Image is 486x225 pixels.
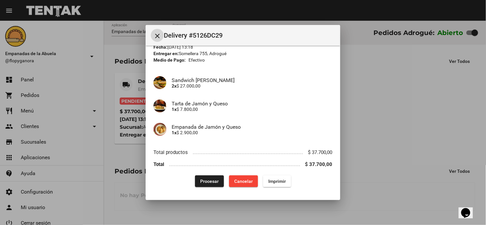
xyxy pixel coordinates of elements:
[234,179,253,184] span: Cancelar
[172,107,333,112] p: $ 7.800,00
[172,124,333,130] h4: Empanada de Jamón y Queso
[172,101,333,107] h4: Tarta de Jamón y Queso
[172,130,333,135] p: $ 2.900,00
[188,57,205,63] span: Efectivo
[459,199,480,219] iframe: chat widget
[153,100,166,113] img: 9587f116-2e70-48e7-a2c8-a67030c5b5d9.jpg
[268,179,286,184] span: Imprimir
[153,32,161,40] mat-icon: Cerrar
[153,51,179,56] strong: Entregar en:
[153,44,167,50] strong: Fecha:
[172,77,333,83] h4: Sandwich [PERSON_NAME]
[172,83,333,89] p: $ 27.000,00
[153,50,333,57] div: Somellera 755, Adrogué
[151,29,164,42] button: Cerrar
[153,158,333,170] li: Total $ 37.700,00
[153,44,333,50] div: [DATE] 13:18
[200,179,219,184] span: Procesar
[229,175,258,187] button: Cancelar
[195,175,224,187] button: Procesar
[153,146,333,158] li: Total productos $ 37.700,00
[153,76,166,89] img: 73974f7c-7f02-404c-910f-c8f8a38e183b.jpg
[164,30,335,41] span: Delivery #5126DC29
[172,83,176,89] b: 2x
[263,175,291,187] button: Imprimir
[172,130,176,135] b: 1x
[172,107,176,112] b: 1x
[153,57,186,63] strong: Medio de Pago:
[153,123,166,136] img: 72c15bfb-ac41-4ae4-a4f2-82349035ab42.jpg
